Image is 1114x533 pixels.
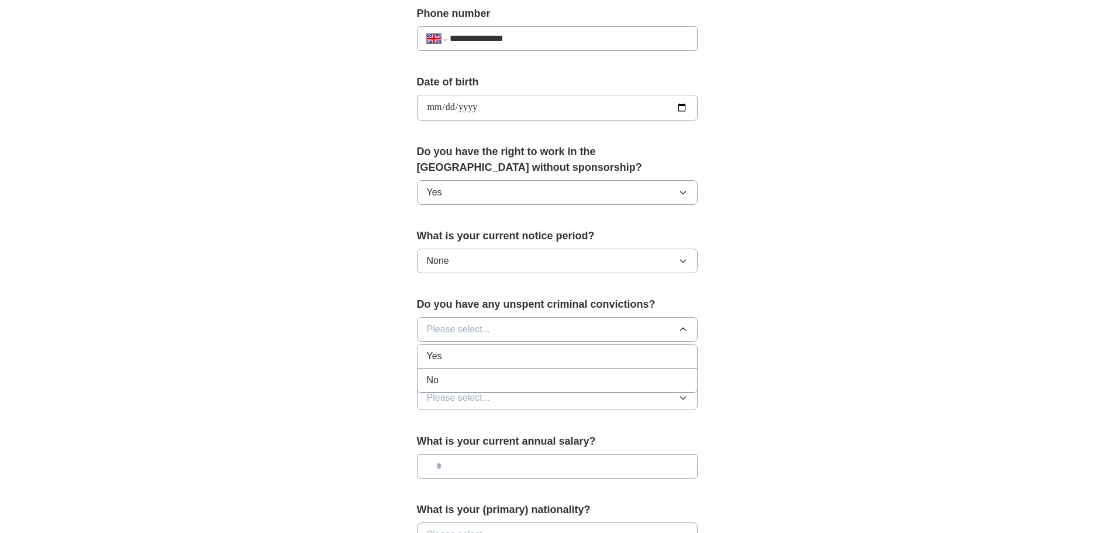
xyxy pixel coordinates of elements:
button: Yes [417,180,698,205]
span: None [427,254,449,268]
label: Date of birth [417,74,698,90]
span: No [427,373,439,387]
span: Yes [427,185,442,200]
label: What is your (primary) nationality? [417,502,698,518]
label: Phone number [417,6,698,22]
label: Do you have the right to work in the [GEOGRAPHIC_DATA] without sponsorship? [417,144,698,176]
button: Please select... [417,386,698,410]
span: Please select... [427,391,491,405]
span: Please select... [427,322,491,336]
span: Yes [427,349,442,363]
label: Do you have any unspent criminal convictions? [417,297,698,312]
button: Please select... [417,317,698,342]
label: What is your current annual salary? [417,434,698,449]
label: What is your current notice period? [417,228,698,244]
button: None [417,249,698,273]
